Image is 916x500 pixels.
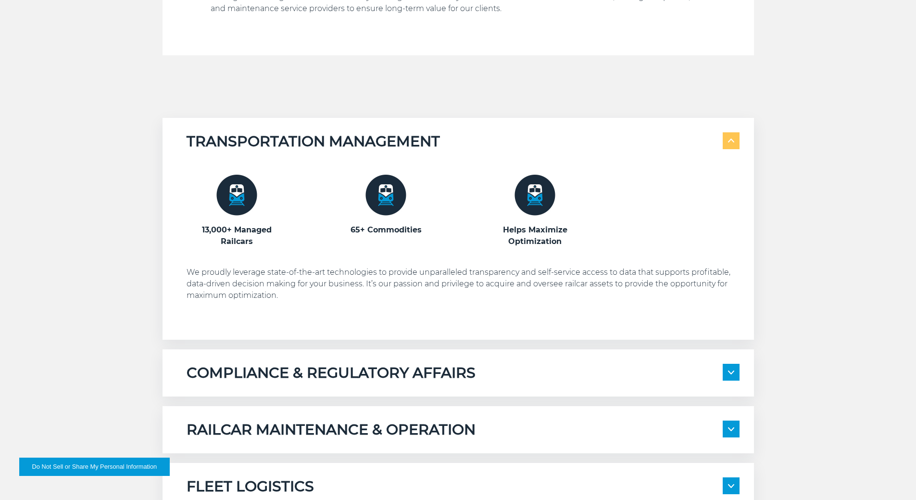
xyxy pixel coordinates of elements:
img: arrow [728,139,734,143]
h3: 65+ Commodities [336,224,437,236]
h5: RAILCAR MAINTENANCE & OPERATION [187,421,476,439]
button: Do Not Sell or Share My Personal Information [19,458,170,476]
h3: 13,000+ Managed Railcars [187,224,288,247]
h5: TRANSPORTATION MANAGEMENT [187,132,440,151]
h5: FLEET LOGISTICS [187,477,314,496]
img: arrow [728,484,734,488]
img: arrow [728,371,734,374]
h5: COMPLIANCE & REGULATORY AFFAIRS [187,364,476,382]
img: arrow [728,427,734,431]
h3: Helps Maximize Optimization [485,224,586,247]
p: We proudly leverage state-of-the-art technologies to provide unparalleled transparency and self-s... [187,267,740,301]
